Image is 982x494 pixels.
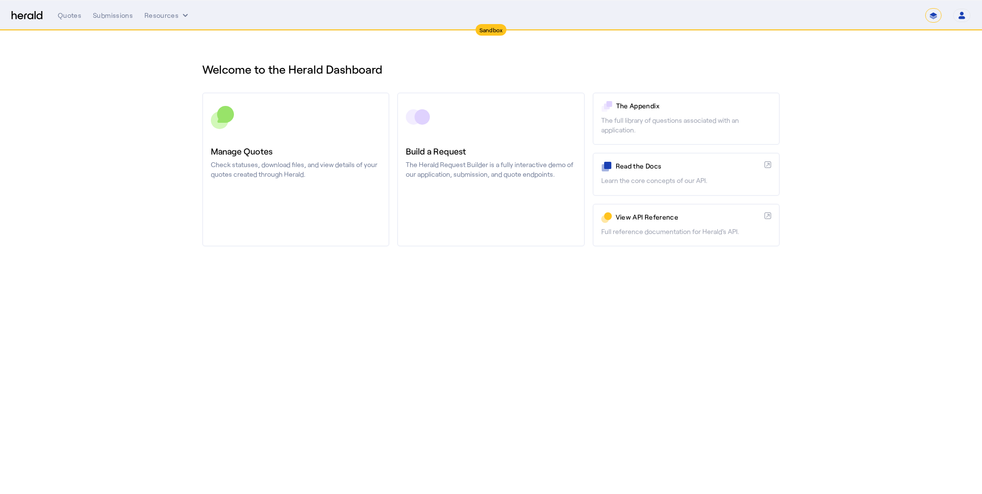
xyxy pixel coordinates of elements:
p: Read the Docs [616,161,761,171]
a: The AppendixThe full library of questions associated with an application. [593,92,780,145]
h3: Build a Request [406,144,576,158]
button: Resources dropdown menu [144,11,190,20]
p: The Herald Request Builder is a fully interactive demo of our application, submission, and quote ... [406,160,576,179]
a: Build a RequestThe Herald Request Builder is a fully interactive demo of our application, submiss... [397,92,584,247]
p: Learn the core concepts of our API. [601,176,771,185]
p: View API Reference [616,212,761,222]
a: Manage QuotesCheck statuses, download files, and view details of your quotes created through Herald. [202,92,389,247]
div: Sandbox [476,24,507,36]
div: Quotes [58,11,81,20]
p: Check statuses, download files, and view details of your quotes created through Herald. [211,160,381,179]
div: Submissions [93,11,133,20]
a: Read the DocsLearn the core concepts of our API. [593,153,780,195]
p: The Appendix [616,101,771,111]
p: The full library of questions associated with an application. [601,116,771,135]
img: Herald Logo [12,11,42,20]
a: View API ReferenceFull reference documentation for Herald's API. [593,204,780,247]
p: Full reference documentation for Herald's API. [601,227,771,236]
h1: Welcome to the Herald Dashboard [202,62,780,77]
h3: Manage Quotes [211,144,381,158]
